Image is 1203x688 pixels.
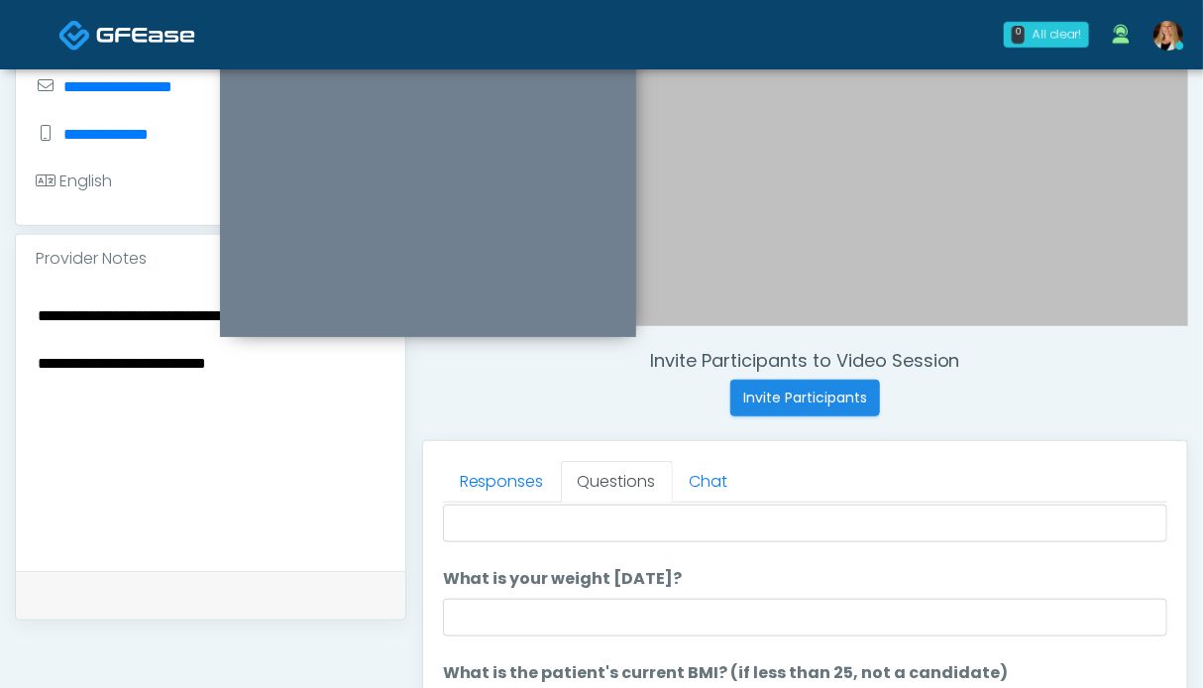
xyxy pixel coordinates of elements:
label: What is your weight [DATE]? [443,567,683,591]
div: Provider Notes [16,235,405,283]
div: 0 [1012,26,1025,44]
img: Docovia [58,19,91,52]
div: English [36,170,112,193]
a: Questions [561,461,673,503]
a: 0 All clear! [992,14,1101,56]
a: Responses [443,461,561,503]
h4: Invite Participants to Video Session [422,350,1188,372]
button: Open LiveChat chat widget [16,8,75,67]
img: Docovia [96,25,195,45]
a: Chat [673,461,745,503]
a: Docovia [58,2,195,66]
div: All clear! [1033,26,1081,44]
button: Invite Participants [730,380,880,416]
img: Meagan Petrek [1153,21,1183,51]
label: What is the patient's current BMI? (if less than 25, not a candidate) [443,661,1009,685]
